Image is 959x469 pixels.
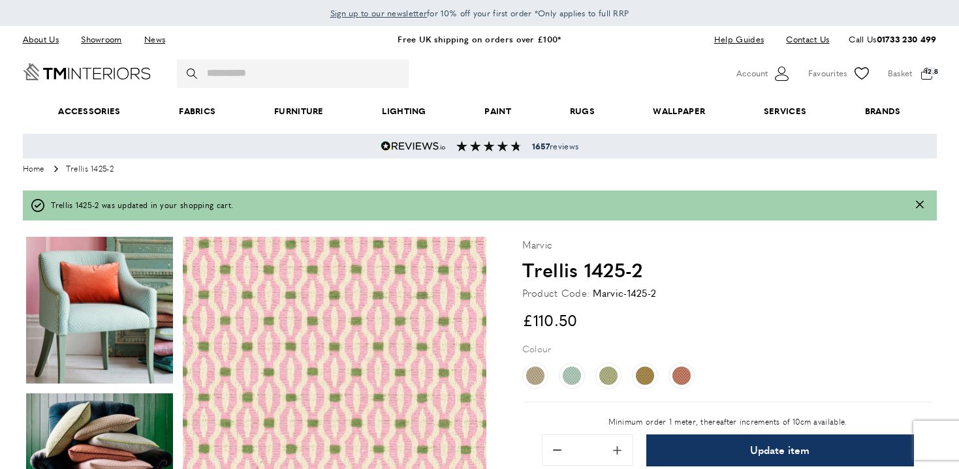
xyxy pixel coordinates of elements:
a: Trellis 1425-1 [522,363,548,389]
button: Search [187,59,200,88]
a: Go to Home page [23,63,151,80]
a: Sign up to our newsletter [330,7,428,20]
a: Trellis 1425-5 [632,363,658,389]
button: Close message [916,199,924,211]
a: Fabrics [149,91,245,131]
img: Trellis 1425-4 [599,367,618,385]
span: for 10% off your first order *Only applies to full RRP [330,7,629,19]
p: Minimum order 1 meter, thereafter increments of 10cm available. [542,416,914,428]
button: Update item [646,434,914,466]
a: Rugs [541,91,624,131]
a: Furniture [245,91,353,131]
a: Lighting [353,91,456,131]
button: Customer Account [736,64,792,83]
p: Colour [522,341,552,356]
a: Showroom [71,31,131,48]
span: Sign up to our newsletter [330,7,428,19]
img: Trellis 1425-3 [563,367,581,385]
a: Help Guides [704,31,774,48]
a: Trellis 1425-6 [668,363,695,389]
button: Add 0.1 to quantity [604,436,631,464]
span: Trellis 1425-2 [66,165,114,174]
span: Account [736,67,768,80]
a: Free UK shipping on orders over £100* [398,33,561,45]
a: Wallpaper [624,91,734,131]
span: Trellis 1425-2 was updated in your shopping cart. [51,199,234,211]
a: Trellis 1425-3 [559,363,585,389]
img: Trellis 1425-6 [672,367,691,385]
div: Marvic-1425-2 [593,285,656,301]
a: Services [734,91,836,131]
a: Brands [836,91,930,131]
img: product photo [26,237,173,384]
span: reviews [532,141,578,151]
a: Contact Us [776,31,829,48]
a: News [134,31,175,48]
span: 12.8 [927,67,937,76]
a: 01733 230 499 [877,33,937,45]
img: Reviews section [456,141,522,151]
img: Trellis 1425-5 [636,367,654,385]
a: Favourites [808,64,872,83]
img: Trellis 1425-1 [526,367,544,385]
strong: 1657 [532,140,550,152]
a: Home [23,165,44,174]
span: Accessories [29,91,149,131]
a: About Us [23,31,69,48]
p: Call Us [849,33,936,46]
img: Reviews.io 5 stars [381,141,446,151]
p: Marvic [522,237,553,252]
span: Update item [750,445,810,455]
span: £110.50 [522,309,578,331]
h1: Trellis 1425-2 [522,256,934,283]
span: Favourites [808,67,847,80]
a: Paint [456,91,541,131]
a: Trellis 1425-4 [595,363,621,389]
strong: Product Code [522,285,590,301]
button: Remove 0.1 from quantity [544,436,571,464]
